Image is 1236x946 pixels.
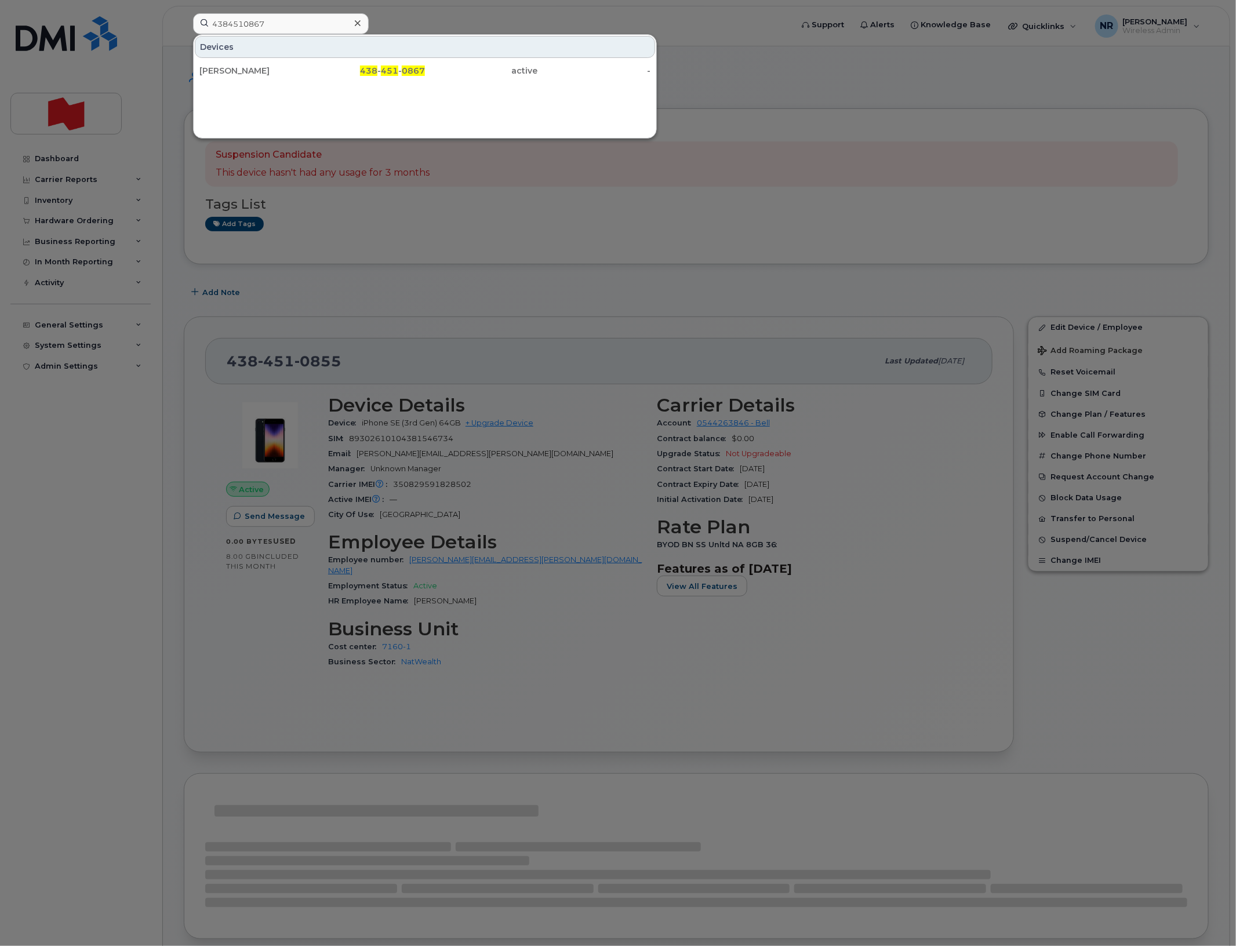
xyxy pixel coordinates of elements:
div: Devices [195,36,655,58]
span: 0867 [402,66,425,76]
span: 438 [360,66,377,76]
div: - - [312,65,426,77]
span: 451 [381,66,398,76]
div: active [425,65,538,77]
div: - [538,65,651,77]
div: [PERSON_NAME] [199,65,312,77]
a: [PERSON_NAME]438-451-0867active- [195,60,655,81]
